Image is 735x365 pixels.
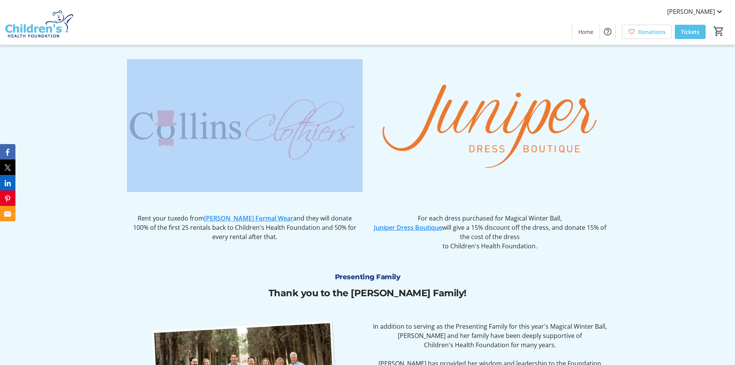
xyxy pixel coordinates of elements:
img: undefined [372,59,608,192]
p: In addition to serving as the Presenting Family for this year's Magical Winter Ball, [PERSON_NAME... [372,322,608,340]
a: Tickets [675,25,706,39]
button: [PERSON_NAME] [661,5,730,18]
span: Tickets [681,28,700,36]
a: Donations [622,25,672,39]
span: Donations [638,28,666,36]
p: 100% of the first 25 rentals back to Children's Health Foundation and 50% for every rental after ... [127,223,363,241]
a: Juniper Dress Boutique [374,223,442,232]
button: Cart [712,24,726,38]
img: undefined [127,59,363,192]
p: to Children's Health Foundation. [372,241,608,251]
img: Children's Health Foundation's Logo [5,3,73,42]
h2: Thank you to the [PERSON_NAME] Family! [127,286,608,300]
strong: Presenting Family [335,273,400,281]
p: will give a 15% discount off the dress, and donate 15% of the cost of the dress [372,223,608,241]
button: Help [600,24,615,39]
p: Children's Health Foundation for many years. [372,340,608,350]
a: [PERSON_NAME] Formal Wear [204,214,293,222]
span: [PERSON_NAME] [667,7,715,16]
p: Rent your tuxedo from and they will donate [127,214,363,223]
p: For each dress purchased for Magical Winter Ball, [372,214,608,223]
a: Home [572,25,600,39]
span: Home [578,28,593,36]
